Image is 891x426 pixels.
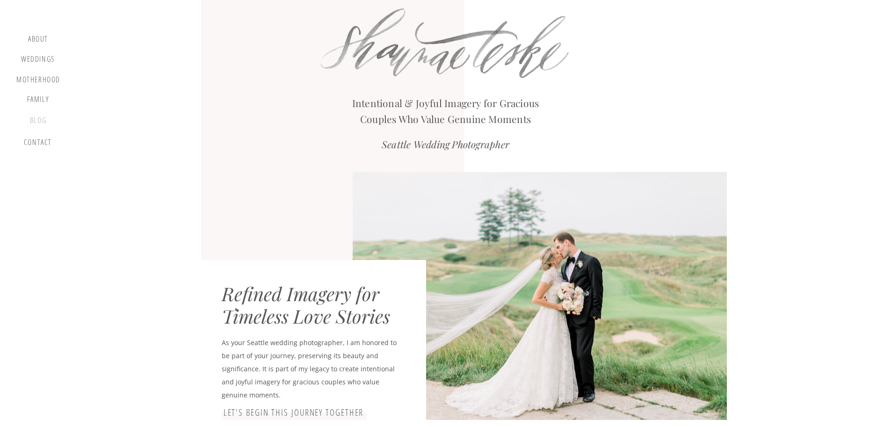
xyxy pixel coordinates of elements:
[16,75,60,86] a: motherhood
[382,137,509,151] i: Seattle Wedding Photographer
[24,116,52,129] a: blog
[222,336,405,391] p: As your Seattle wedding photographer, I am honored to be part of your journey, preserving its bea...
[24,35,52,46] a: about
[20,55,56,66] a: Weddings
[342,95,550,123] h2: Intentional & Joyful Imagery for Gracious Couples Who Value Genuine Moments
[222,407,366,419] a: let's begin this journey together
[20,95,56,107] a: Family
[22,138,54,151] a: contact
[222,282,410,327] div: Refined Imagery for Timeless Love Stories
